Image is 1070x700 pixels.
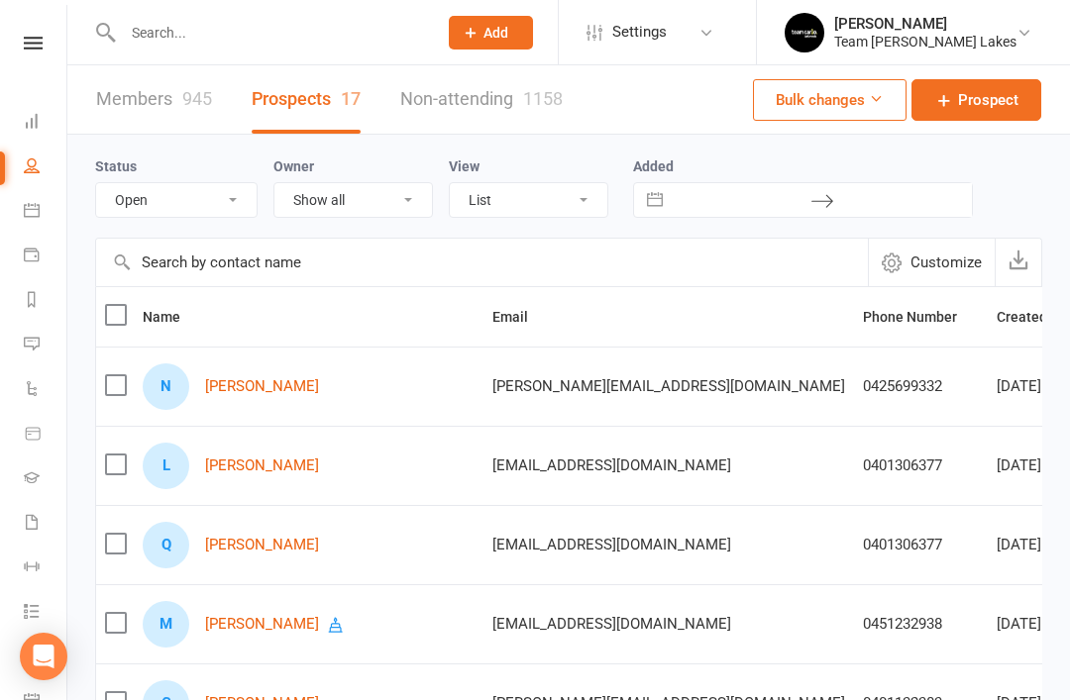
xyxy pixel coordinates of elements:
[863,616,979,633] div: 0451232938
[449,16,533,50] button: Add
[958,88,1018,112] span: Prospect
[24,235,68,279] a: Payments
[143,363,189,410] div: Nazzareno
[24,413,68,457] a: Product Sales
[400,65,563,134] a: Non-attending1158
[205,378,319,395] a: [PERSON_NAME]
[341,88,361,109] div: 17
[863,309,979,325] span: Phone Number
[523,88,563,109] div: 1158
[492,605,731,643] span: [EMAIL_ADDRESS][DOMAIN_NAME]
[492,447,731,484] span: [EMAIL_ADDRESS][DOMAIN_NAME]
[834,33,1016,50] div: Team [PERSON_NAME] Lakes
[492,367,845,405] span: [PERSON_NAME][EMAIL_ADDRESS][DOMAIN_NAME]
[143,601,189,648] div: Michele
[273,158,314,174] label: Owner
[96,239,868,286] input: Search by contact name
[997,616,1069,633] div: [DATE]
[997,378,1069,395] div: [DATE]
[143,305,202,329] button: Name
[612,10,667,54] span: Settings
[24,190,68,235] a: Calendar
[24,146,68,190] a: People
[868,239,995,286] button: Customize
[20,633,67,680] div: Open Intercom Messenger
[863,378,979,395] div: 0425699332
[205,457,319,474] a: [PERSON_NAME]
[205,537,319,553] a: [PERSON_NAME]
[863,537,979,553] div: 0401306377
[863,457,979,474] div: 0401306377
[863,305,979,329] button: Phone Number
[633,158,973,174] label: Added
[24,101,68,146] a: Dashboard
[143,443,189,489] div: Lily
[997,305,1069,329] button: Created
[95,158,137,174] label: Status
[834,15,1016,33] div: [PERSON_NAME]
[997,457,1069,474] div: [DATE]
[997,537,1069,553] div: [DATE]
[96,65,212,134] a: Members945
[997,309,1069,325] span: Created
[910,250,982,274] span: Customize
[205,616,319,633] a: [PERSON_NAME]
[911,79,1041,121] a: Prospect
[24,279,68,324] a: Reports
[449,158,480,174] label: View
[492,305,550,329] button: Email
[143,309,202,325] span: Name
[637,183,673,217] button: Interact with the calendar and add the check-in date for your trip.
[785,13,824,52] img: thumb_image1603260965.png
[492,526,731,563] span: [EMAIL_ADDRESS][DOMAIN_NAME]
[252,65,361,134] a: Prospects17
[483,25,508,41] span: Add
[143,522,189,568] div: Quinn
[182,88,212,109] div: 945
[492,309,550,325] span: Email
[753,79,907,121] button: Bulk changes
[117,19,423,47] input: Search...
